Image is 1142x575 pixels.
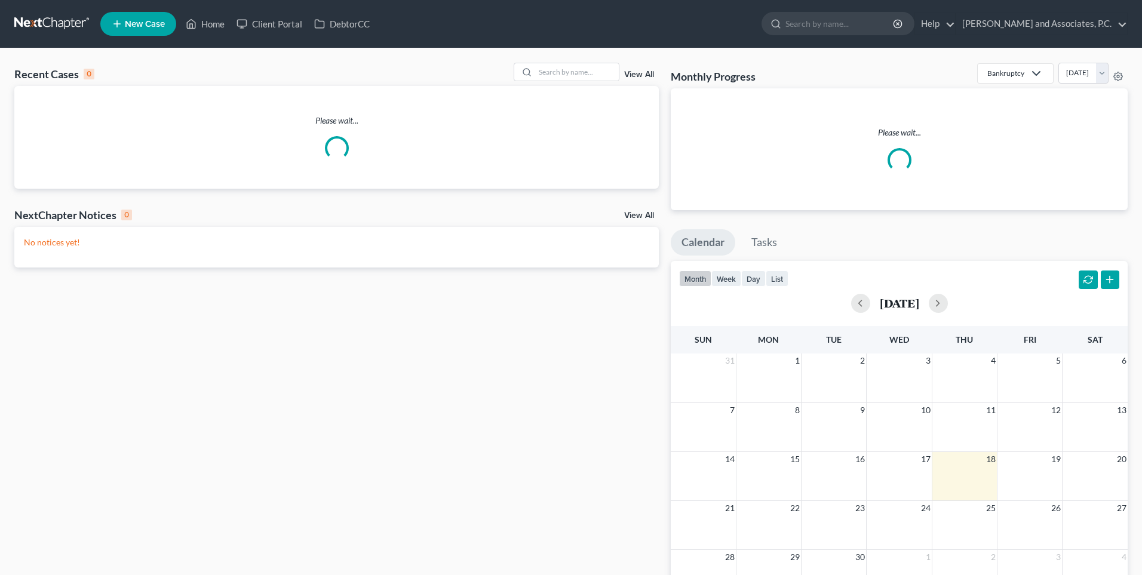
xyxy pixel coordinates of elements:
[741,270,766,287] button: day
[925,353,932,368] span: 3
[14,115,659,127] p: Please wait...
[889,334,909,345] span: Wed
[854,452,866,466] span: 16
[789,550,801,564] span: 29
[741,229,788,256] a: Tasks
[729,403,736,417] span: 7
[724,501,736,515] span: 21
[854,550,866,564] span: 30
[985,501,997,515] span: 25
[724,452,736,466] span: 14
[671,69,756,84] h3: Monthly Progress
[794,403,801,417] span: 8
[987,68,1024,78] div: Bankruptcy
[789,501,801,515] span: 22
[920,501,932,515] span: 24
[1024,334,1036,345] span: Fri
[1120,550,1128,564] span: 4
[308,13,376,35] a: DebtorCC
[1055,353,1062,368] span: 5
[24,236,649,248] p: No notices yet!
[1050,452,1062,466] span: 19
[925,550,932,564] span: 1
[680,127,1118,139] p: Please wait...
[84,69,94,79] div: 0
[880,297,919,309] h2: [DATE]
[671,229,735,256] a: Calendar
[1050,403,1062,417] span: 12
[14,208,132,222] div: NextChapter Notices
[535,63,619,81] input: Search by name...
[180,13,231,35] a: Home
[1116,403,1128,417] span: 13
[859,353,866,368] span: 2
[724,353,736,368] span: 31
[624,70,654,79] a: View All
[766,270,788,287] button: list
[920,452,932,466] span: 17
[990,550,997,564] span: 2
[231,13,308,35] a: Client Portal
[915,13,955,35] a: Help
[711,270,741,287] button: week
[785,13,895,35] input: Search by name...
[1116,501,1128,515] span: 27
[1116,452,1128,466] span: 20
[724,550,736,564] span: 28
[985,452,997,466] span: 18
[758,334,779,345] span: Mon
[794,353,801,368] span: 1
[125,20,165,29] span: New Case
[121,210,132,220] div: 0
[826,334,842,345] span: Tue
[859,403,866,417] span: 9
[1055,550,1062,564] span: 3
[854,501,866,515] span: 23
[956,334,973,345] span: Thu
[920,403,932,417] span: 10
[789,452,801,466] span: 15
[624,211,654,220] a: View All
[1088,334,1103,345] span: Sat
[1050,501,1062,515] span: 26
[679,270,711,287] button: month
[956,13,1127,35] a: [PERSON_NAME] and Associates, P.C.
[985,403,997,417] span: 11
[14,67,94,81] div: Recent Cases
[990,353,997,368] span: 4
[695,334,712,345] span: Sun
[1120,353,1128,368] span: 6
